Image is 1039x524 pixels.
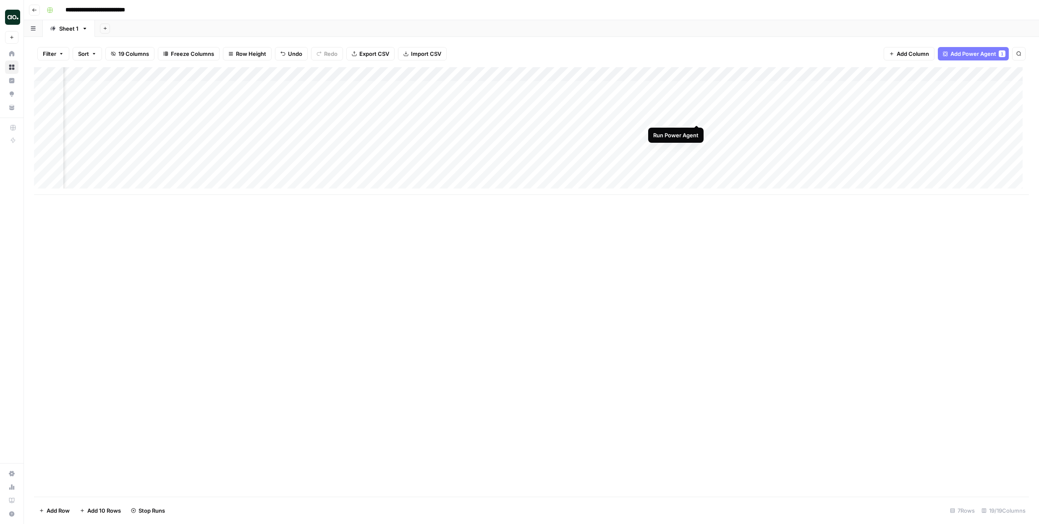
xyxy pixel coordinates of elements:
[87,506,121,515] span: Add 10 Rows
[398,47,447,60] button: Import CSV
[1001,50,1003,57] span: 1
[126,504,170,517] button: Stop Runs
[171,50,214,58] span: Freeze Columns
[118,50,149,58] span: 19 Columns
[5,494,18,507] a: Learning Hub
[5,60,18,74] a: Browse
[5,74,18,87] a: Insights
[978,504,1029,517] div: 19/19 Columns
[78,50,89,58] span: Sort
[5,480,18,494] a: Usage
[5,507,18,521] button: Help + Support
[73,47,102,60] button: Sort
[999,50,1005,57] div: 1
[653,131,699,139] div: Run Power Agent
[311,47,343,60] button: Redo
[105,47,154,60] button: 19 Columns
[5,7,18,28] button: Workspace: AirOps October Cohort
[938,47,1009,60] button: Add Power Agent1
[5,10,20,25] img: AirOps October Cohort Logo
[288,50,302,58] span: Undo
[884,47,934,60] button: Add Column
[139,506,165,515] span: Stop Runs
[947,504,978,517] div: 7 Rows
[5,467,18,480] a: Settings
[950,50,996,58] span: Add Power Agent
[5,87,18,101] a: Opportunities
[5,47,18,60] a: Home
[43,20,95,37] a: Sheet 1
[346,47,395,60] button: Export CSV
[34,504,75,517] button: Add Row
[158,47,220,60] button: Freeze Columns
[5,101,18,114] a: Your Data
[236,50,266,58] span: Row Height
[37,47,69,60] button: Filter
[223,47,272,60] button: Row Height
[75,504,126,517] button: Add 10 Rows
[324,50,338,58] span: Redo
[43,50,56,58] span: Filter
[411,50,441,58] span: Import CSV
[59,24,79,33] div: Sheet 1
[359,50,389,58] span: Export CSV
[47,506,70,515] span: Add Row
[275,47,308,60] button: Undo
[897,50,929,58] span: Add Column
